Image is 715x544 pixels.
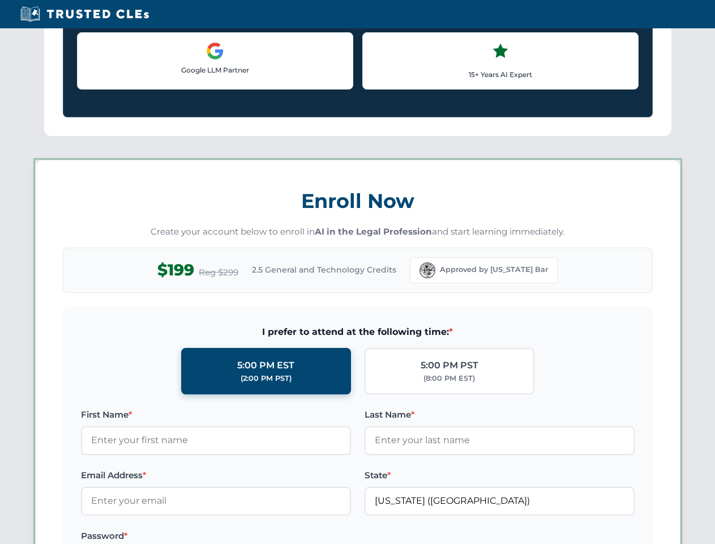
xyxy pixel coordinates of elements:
span: Approved by [US_STATE] Bar [440,264,548,275]
span: Reg $299 [199,266,238,279]
p: 15+ Years AI Expert [372,69,629,80]
input: Enter your email [81,487,351,515]
label: Password [81,529,351,543]
img: Google [206,42,224,60]
div: (8:00 PM EST) [423,373,475,384]
label: First Name [81,408,351,422]
span: $199 [157,257,194,283]
input: Florida (FL) [365,487,635,515]
label: Last Name [365,408,635,422]
strong: AI in the Legal Profession [315,226,432,237]
span: 2.5 General and Technology Credits [252,263,396,276]
input: Enter your last name [365,426,635,454]
div: 5:00 PM EST [237,358,294,373]
img: Trusted CLEs [17,6,152,23]
p: Create your account below to enroll in and start learning immediately. [63,226,653,239]
label: Email Address [81,469,351,482]
div: 5:00 PM PST [421,358,478,373]
div: (2:00 PM PST) [241,373,292,384]
span: I prefer to attend at the following time: [81,325,635,339]
p: Google LLM Partner [87,65,344,75]
label: State [365,469,635,482]
img: Florida Bar [419,262,435,278]
h3: Enroll Now [63,183,653,219]
input: Enter your first name [81,426,351,454]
